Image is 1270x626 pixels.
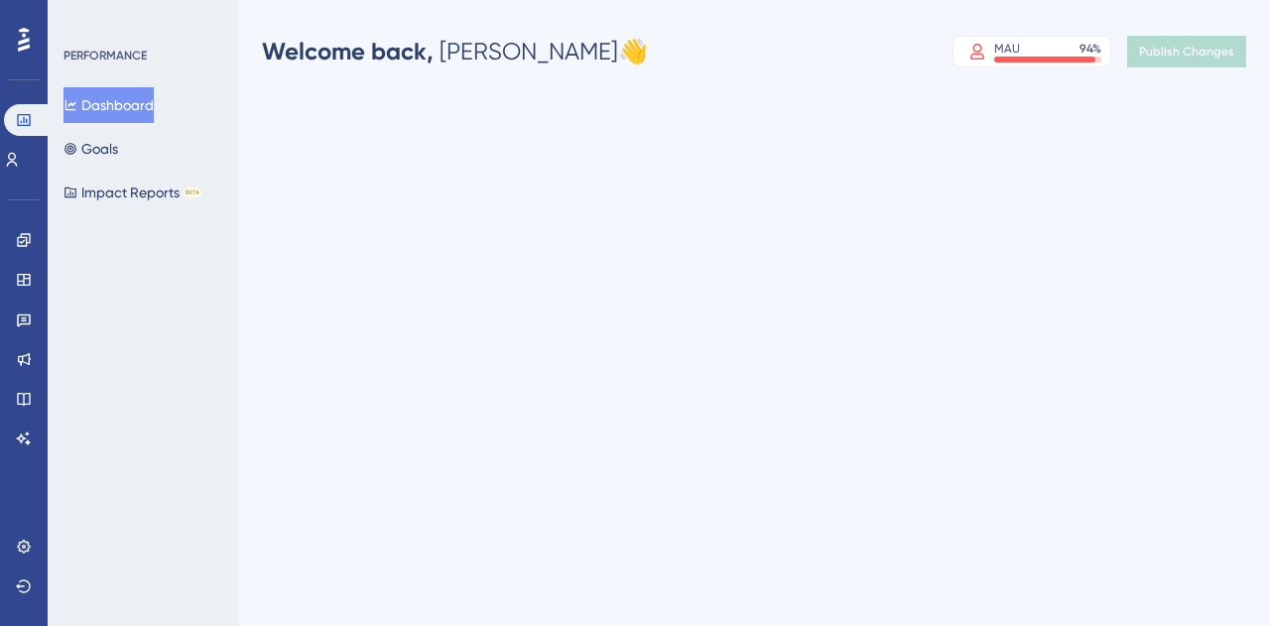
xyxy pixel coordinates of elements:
div: BETA [184,188,201,197]
div: PERFORMANCE [63,48,147,63]
span: Welcome back, [262,37,434,65]
button: Publish Changes [1127,36,1246,67]
div: 94 % [1079,41,1101,57]
button: Dashboard [63,87,154,123]
div: [PERSON_NAME] 👋 [262,36,648,67]
button: Impact ReportsBETA [63,175,201,210]
span: Publish Changes [1139,44,1234,60]
button: Goals [63,131,118,167]
div: MAU [994,41,1020,57]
